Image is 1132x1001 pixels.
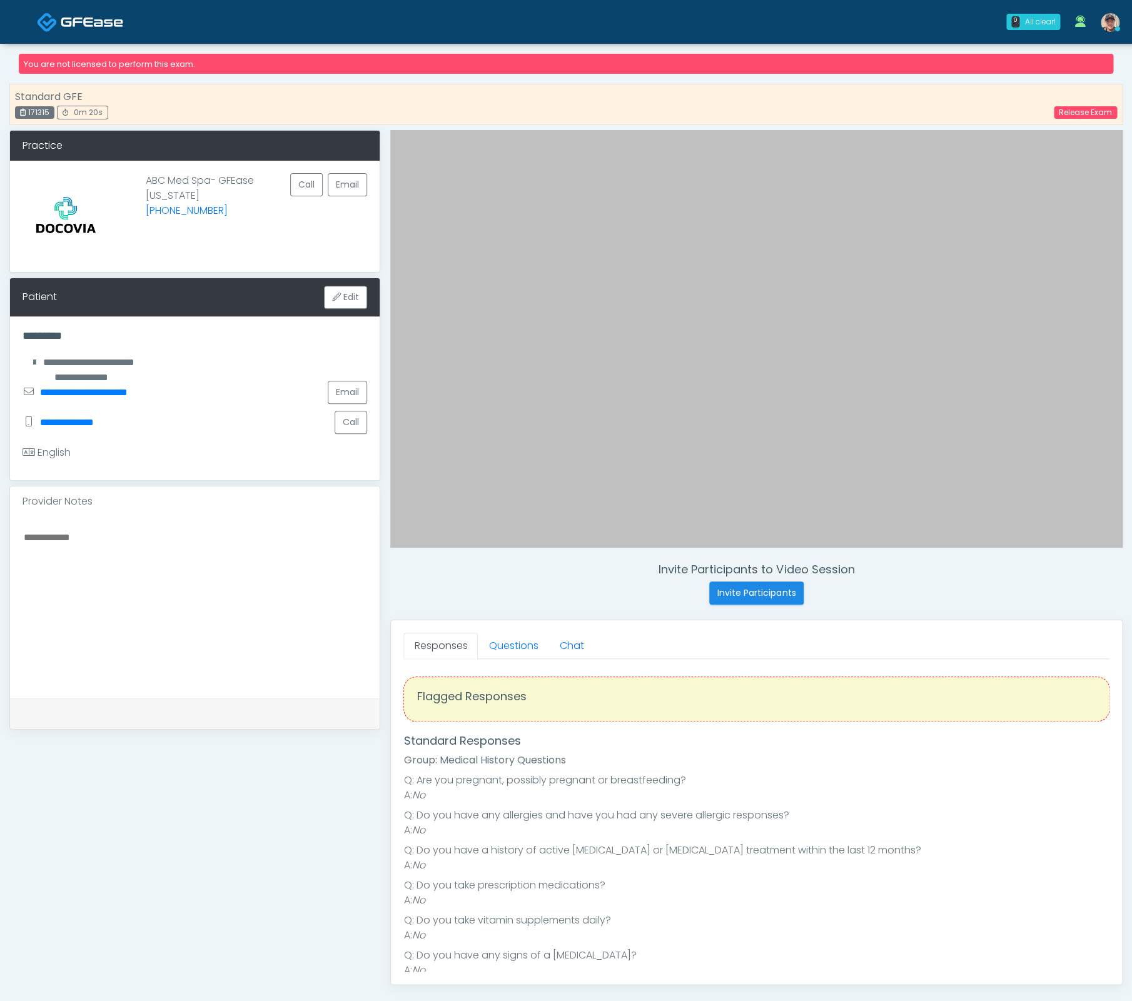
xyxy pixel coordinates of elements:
button: Call [335,411,367,434]
div: Practice [10,131,380,161]
strong: Standard GFE [15,89,83,104]
button: Edit [324,286,367,309]
h4: Standard Responses [403,734,1109,748]
li: Q: Do you take vitamin supplements daily? [403,913,1109,928]
a: Email [328,173,367,196]
img: Docovia [37,12,58,33]
div: Provider Notes [10,486,380,516]
a: Email [328,381,367,404]
li: A: [403,858,1109,873]
button: Invite Participants [709,581,804,605]
div: English [23,445,71,460]
em: No [412,893,425,907]
li: A: [403,963,1109,978]
li: Q: Do you have any signs of a [MEDICAL_DATA]? [403,948,1109,963]
strong: Group: Medical History Questions [403,753,565,767]
img: Amos GFE [1101,13,1119,32]
a: [PHONE_NUMBER] [146,203,228,218]
a: Release Exam [1054,106,1117,119]
li: Q: Do you have a history of active [MEDICAL_DATA] or [MEDICAL_DATA] treatment within the last 12 ... [403,843,1109,858]
h4: Flagged Responses [417,690,1096,703]
small: You are not licensed to perform this exam. [24,59,195,69]
img: Docovia [61,16,123,28]
div: 171315 [15,106,54,119]
a: Responses [403,633,478,659]
li: A: [403,823,1109,838]
img: Provider image [23,173,109,259]
li: Q: Do you have any allergies and have you had any severe allergic responses? [403,808,1109,823]
a: 0 All clear! [999,9,1068,35]
div: Patient [23,289,57,304]
p: ABC Med Spa- GFEase [US_STATE] [146,173,254,249]
li: Q: Do you take prescription medications? [403,878,1109,893]
em: No [412,858,425,872]
li: A: [403,788,1109,803]
em: No [412,963,425,977]
em: No [412,928,425,942]
span: 0m 20s [74,107,103,118]
div: All clear! [1024,16,1055,28]
a: Chat [548,633,594,659]
button: Open LiveChat chat widget [10,5,48,43]
li: Q: Are you pregnant, possibly pregnant or breastfeeding? [403,773,1109,788]
button: Call [290,173,323,196]
li: A: [403,928,1109,943]
h4: Invite Participants to Video Session [390,563,1123,576]
em: No [412,788,425,802]
a: Questions [478,633,548,659]
a: Docovia [37,1,123,42]
div: 0 [1011,16,1019,28]
li: A: [403,893,1109,908]
em: No [412,823,425,837]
